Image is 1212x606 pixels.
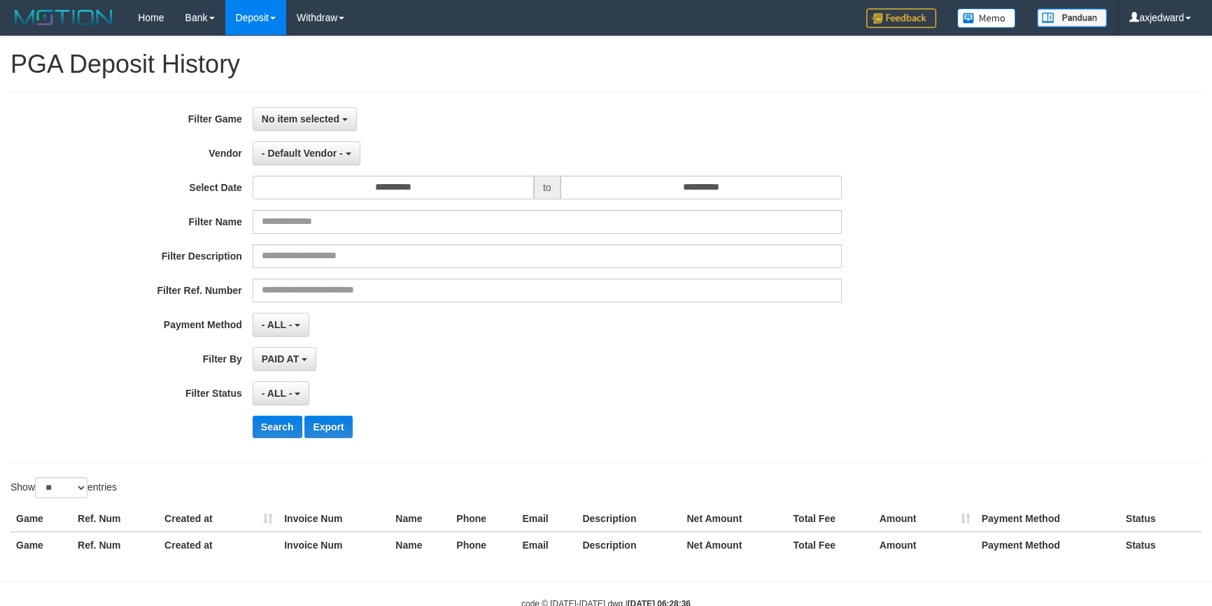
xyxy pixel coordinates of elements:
button: PAID AT [253,347,316,371]
th: Email [516,532,577,558]
th: Payment Method [976,506,1120,532]
th: Name [390,506,451,532]
button: - Default Vendor - [253,141,360,165]
th: Description [577,506,681,532]
img: MOTION_logo.png [10,7,117,28]
span: No item selected [262,113,339,125]
h1: PGA Deposit History [10,50,1202,78]
th: Phone [451,532,516,558]
th: Total Fee [788,532,874,558]
button: Search [253,416,302,438]
th: Net Amount [682,506,788,532]
th: Name [390,532,451,558]
th: Ref. Num [72,506,159,532]
th: Amount [874,532,976,558]
th: Total Fee [788,506,874,532]
th: Game [10,506,72,532]
span: to [534,176,561,199]
img: panduan.png [1037,8,1107,27]
th: Description [577,532,681,558]
th: Invoice Num [279,532,390,558]
img: Button%20Memo.svg [957,8,1016,28]
img: Feedback.jpg [866,8,936,28]
th: Status [1120,506,1202,532]
th: Created at [159,532,279,558]
span: - ALL - [262,388,293,399]
span: - Default Vendor - [262,148,343,159]
th: Phone [451,506,516,532]
label: Show entries [10,477,117,498]
th: Status [1120,532,1202,558]
th: Email [516,506,577,532]
select: Showentries [35,477,87,498]
th: Ref. Num [72,532,159,558]
th: Net Amount [682,532,788,558]
th: Amount [874,506,976,532]
th: Created at [159,506,279,532]
th: Invoice Num [279,506,390,532]
span: PAID AT [262,353,299,365]
button: - ALL - [253,381,309,405]
th: Payment Method [976,532,1120,558]
button: - ALL - [253,313,309,337]
button: Export [304,416,352,438]
span: - ALL - [262,319,293,330]
button: No item selected [253,107,357,131]
th: Game [10,532,72,558]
